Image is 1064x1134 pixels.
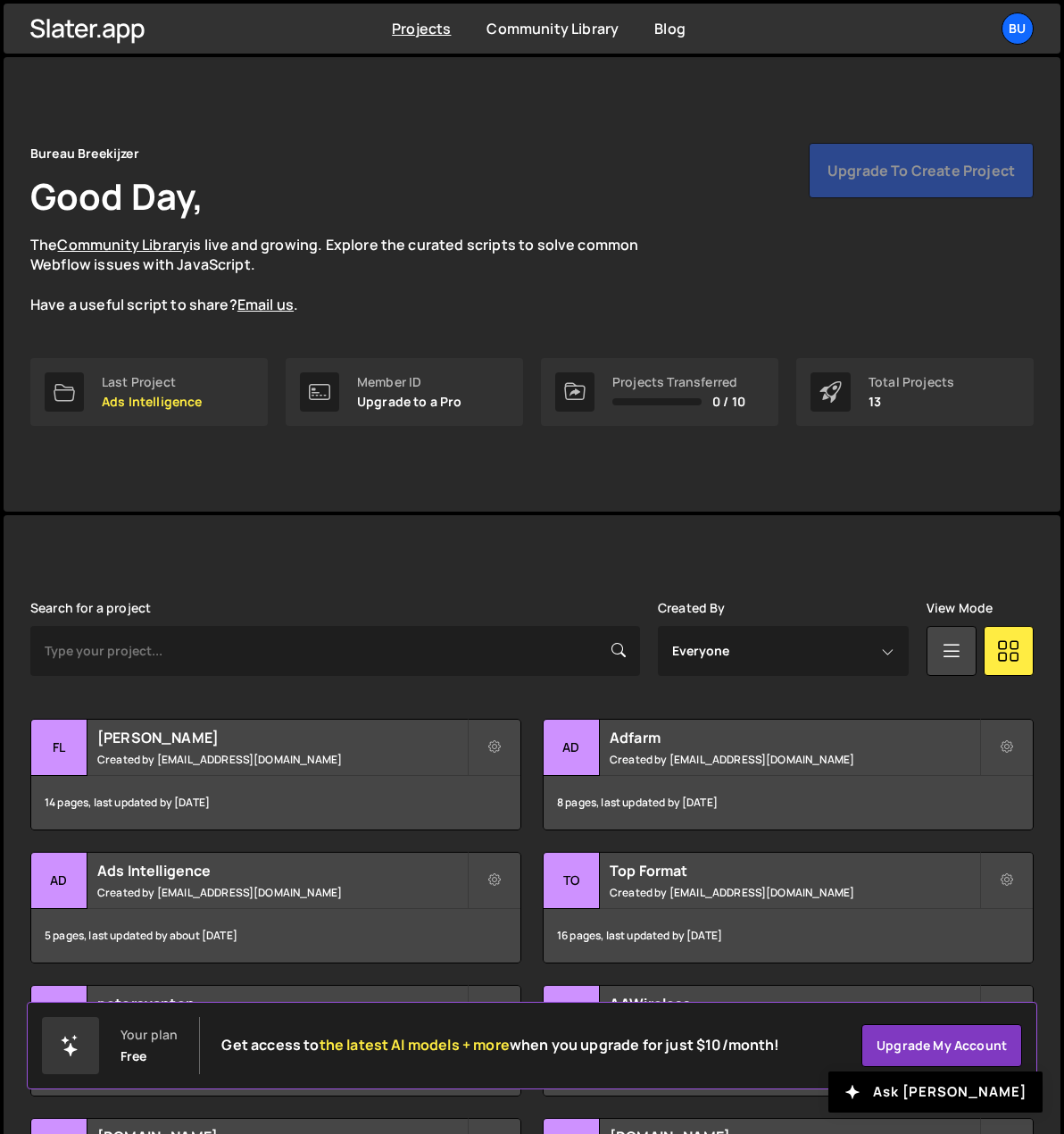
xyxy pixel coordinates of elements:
div: Total Projects [869,375,954,389]
div: Bureau Breekijzer [30,143,139,164]
a: Last Project Ads Intelligence [30,358,268,426]
a: Upgrade my account [861,1024,1022,1067]
div: Last Project [102,375,203,389]
a: pe petersvanton Created by [EMAIL_ADDRESS][DOMAIN_NAME] 4 pages, last updated by [DATE] [30,985,521,1096]
div: Member ID [357,375,462,389]
a: Email us [237,295,294,314]
p: Upgrade to a Pro [357,395,462,409]
a: Bu [1002,13,1034,45]
h2: Ads Intelligence [97,861,467,880]
a: Projects [392,19,451,38]
div: Projects Transferred [612,375,745,389]
div: 8 pages, last updated by [DATE] [544,776,1033,830]
span: 0 / 10 [712,395,745,409]
a: Blog [654,19,686,38]
p: Ads Intelligence [102,395,203,409]
div: Free [121,1049,147,1063]
div: Ad [544,720,600,776]
div: 5 pages, last updated by about [DATE] [31,909,520,963]
div: 14 pages, last updated by [DATE] [31,776,520,830]
a: AA AAWireless Created by [EMAIL_ADDRESS][DOMAIN_NAME] 5 pages, last updated by about [DATE] [543,985,1034,1096]
small: Created by [EMAIL_ADDRESS][DOMAIN_NAME] [610,752,979,767]
a: To Top Format Created by [EMAIL_ADDRESS][DOMAIN_NAME] 16 pages, last updated by [DATE] [543,852,1034,963]
p: 13 [869,395,954,409]
div: Your plan [121,1028,178,1042]
a: Fl [PERSON_NAME] Created by [EMAIL_ADDRESS][DOMAIN_NAME] 14 pages, last updated by [DATE] [30,719,521,830]
h2: AAWireless [610,994,979,1013]
h1: Good Day, [30,171,204,221]
h2: Top Format [610,861,979,880]
div: AA [544,986,600,1042]
span: the latest AI models + more [320,1035,510,1055]
div: Ad [31,853,87,909]
div: 16 pages, last updated by [DATE] [544,909,1033,963]
small: Created by [EMAIL_ADDRESS][DOMAIN_NAME] [610,885,979,900]
a: Community Library [57,235,189,254]
h2: Get access to when you upgrade for just $10/month! [221,1037,779,1054]
div: pe [31,986,87,1042]
small: Created by [EMAIL_ADDRESS][DOMAIN_NAME] [97,752,467,767]
a: Ad Ads Intelligence Created by [EMAIL_ADDRESS][DOMAIN_NAME] 5 pages, last updated by about [DATE] [30,852,521,963]
label: Search for a project [30,601,151,615]
h2: petersvanton [97,994,467,1013]
small: Created by [EMAIL_ADDRESS][DOMAIN_NAME] [97,885,467,900]
p: The is live and growing. Explore the curated scripts to solve common Webflow issues with JavaScri... [30,235,673,315]
a: Community Library [486,19,619,38]
div: To [544,853,600,909]
a: Ad Adfarm Created by [EMAIL_ADDRESS][DOMAIN_NAME] 8 pages, last updated by [DATE] [543,719,1034,830]
input: Type your project... [30,626,640,676]
div: Fl [31,720,87,776]
h2: [PERSON_NAME] [97,728,467,747]
label: Created By [658,601,726,615]
label: View Mode [927,601,993,615]
button: Ask [PERSON_NAME] [828,1071,1043,1113]
h2: Adfarm [610,728,979,747]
